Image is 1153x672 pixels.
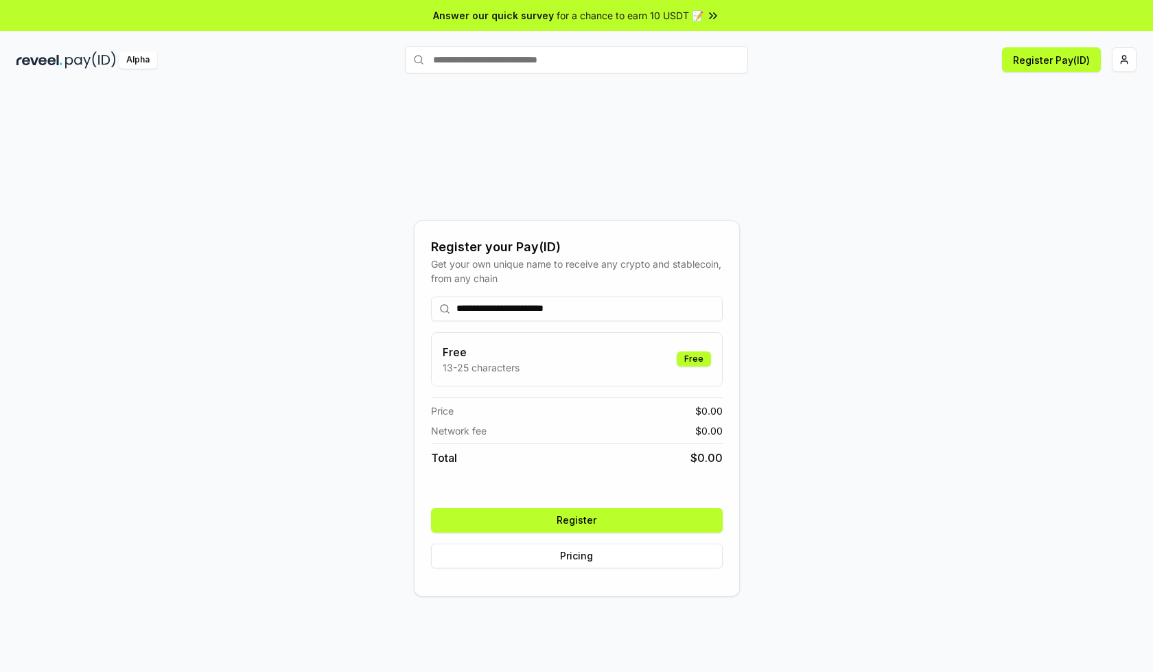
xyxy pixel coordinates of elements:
h3: Free [443,344,520,360]
button: Register Pay(ID) [1002,47,1101,72]
span: Network fee [431,424,487,438]
button: Register [431,508,723,533]
button: Pricing [431,544,723,568]
p: 13-25 characters [443,360,520,375]
span: for a chance to earn 10 USDT 📝 [557,8,703,23]
div: Register your Pay(ID) [431,237,723,257]
img: reveel_dark [16,51,62,69]
div: Alpha [119,51,157,69]
span: Total [431,450,457,466]
div: Get your own unique name to receive any crypto and stablecoin, from any chain [431,257,723,286]
span: $ 0.00 [690,450,723,466]
span: $ 0.00 [695,404,723,418]
span: $ 0.00 [695,424,723,438]
img: pay_id [65,51,116,69]
div: Free [677,351,711,367]
span: Price [431,404,454,418]
span: Answer our quick survey [433,8,554,23]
